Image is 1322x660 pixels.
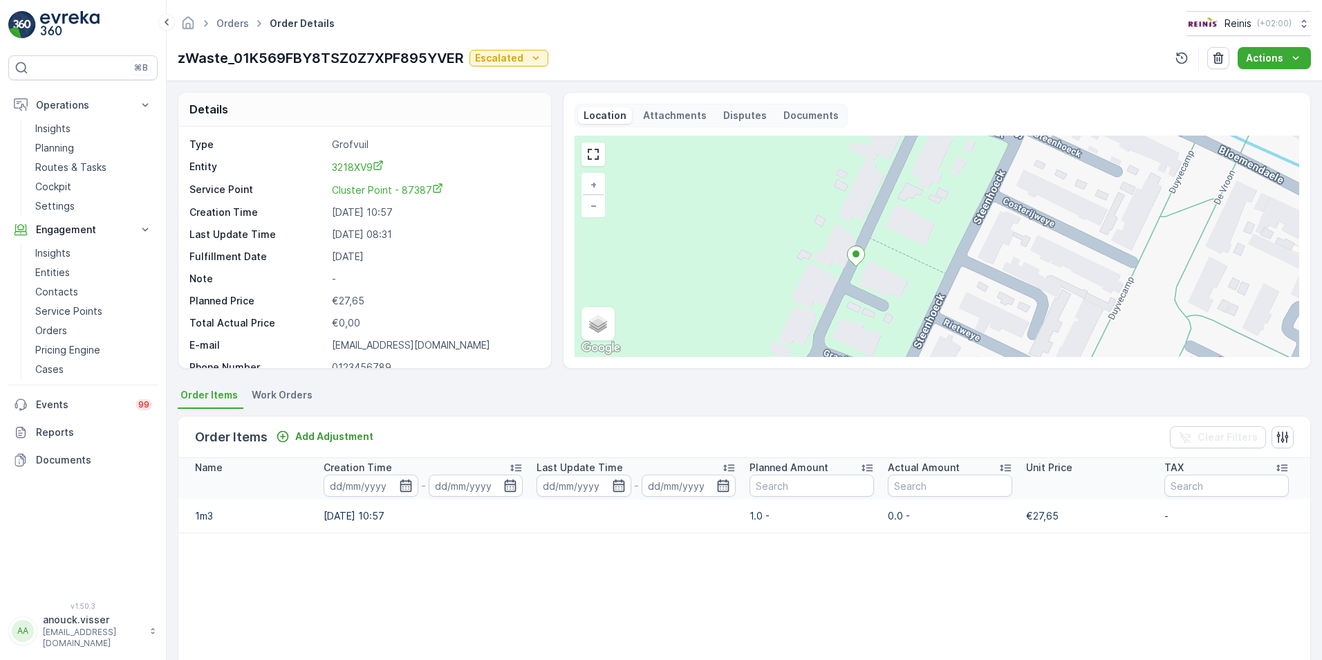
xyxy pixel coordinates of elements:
div: AA [12,620,34,642]
a: Settings [30,196,158,216]
a: Pricing Engine [30,340,158,360]
p: Fulfillment Date [189,250,326,264]
p: zWaste_01K569FBY8TSZ0Z7XPF895YVER [178,48,464,68]
p: Service Point [189,183,326,197]
img: Google [578,339,624,357]
p: [EMAIL_ADDRESS][DOMAIN_NAME] [43,627,142,649]
button: Engagement [8,216,158,244]
img: Reinis-Logo-Vrijstaand_Tekengebied-1-copy2_aBO4n7j.png [1186,16,1219,31]
p: Disputes [723,109,767,122]
p: Creation Time [324,461,392,475]
p: Reinis [1225,17,1251,30]
input: dd/mm/yyyy [642,475,736,497]
p: [DATE] 10:57 [332,205,537,219]
p: Type [189,138,326,152]
p: Creation Time [189,205,326,219]
p: Last Update Time [189,228,326,241]
a: Contacts [30,282,158,302]
p: Pricing Engine [35,343,100,357]
p: Details [189,101,228,118]
span: Order Details [267,17,337,30]
img: logo_light-DOdMpM7g.png [40,11,100,39]
p: Clear Filters [1198,430,1258,444]
a: Orders [216,17,249,29]
p: [DATE] [332,250,537,264]
a: View Fullscreen [583,144,604,165]
p: ⌘B [134,62,148,73]
input: dd/mm/yyyy [429,475,523,497]
p: Orders [35,324,67,338]
p: Routes & Tasks [35,161,106,174]
p: TAX [1164,461,1184,475]
p: 0123456789 [332,360,537,374]
p: Grofvuil [332,138,537,152]
button: Actions [1238,47,1311,69]
span: v 1.50.3 [8,602,158,610]
p: Add Adjustment [295,430,373,443]
td: - [1157,499,1296,533]
p: Planning [35,141,74,155]
img: logo [8,11,36,39]
p: Service Points [35,304,102,318]
a: Cases [30,360,158,379]
p: [DATE] 08:31 [332,228,537,241]
p: Planned Amount [750,461,828,475]
button: Clear Filters [1170,426,1266,448]
p: - [332,272,537,286]
p: anouck.visser [43,613,142,627]
input: Search [750,475,874,497]
a: 3218XV9 [332,160,537,174]
p: Insights [35,246,71,260]
p: Settings [35,199,75,213]
p: 99 [138,399,149,410]
p: Documents [36,453,152,467]
a: Planning [30,138,158,158]
a: Events99 [8,391,158,419]
td: 1m3 [178,499,317,533]
span: €27,65 [1026,510,1059,522]
p: Entity [189,160,326,174]
a: Reports [8,419,158,446]
a: Cockpit [30,177,158,196]
td: [DATE] 10:57 [317,499,530,533]
p: Note [189,272,326,286]
input: dd/mm/yyyy [537,475,631,497]
p: E-mail [189,338,326,352]
a: Insights [30,119,158,138]
a: Zoom Out [583,195,604,216]
span: Work Orders [252,388,313,402]
p: [EMAIL_ADDRESS][DOMAIN_NAME] [332,338,537,352]
p: Reports [36,425,152,439]
p: Operations [36,98,130,112]
input: Search [888,475,1012,497]
button: Reinis(+02:00) [1186,11,1311,36]
span: 3218XV9 [332,161,384,173]
p: Escalated [475,51,523,65]
p: Cases [35,363,64,376]
a: Insights [30,244,158,263]
span: €0,00 [332,317,360,329]
span: Order Items [180,388,238,402]
p: - [421,477,426,494]
p: Cockpit [35,180,71,194]
button: Operations [8,91,158,119]
p: Unit Price [1026,461,1072,475]
p: Planned Price [189,294,254,308]
p: Attachments [643,109,707,122]
span: €27,65 [332,295,364,306]
a: Open this area in Google Maps (opens a new window) [578,339,624,357]
p: Location [584,109,626,122]
a: Documents [8,446,158,474]
p: Contacts [35,285,78,299]
button: Add Adjustment [270,428,379,445]
a: Cluster Point - 87387 [332,183,537,197]
p: Documents [783,109,839,122]
button: AAanouck.visser[EMAIL_ADDRESS][DOMAIN_NAME] [8,613,158,649]
a: Layers [583,309,613,339]
p: Total Actual Price [189,316,275,330]
p: 1.0 - [750,509,874,523]
p: Phone Number [189,360,326,374]
p: Order Items [195,428,268,447]
a: Routes & Tasks [30,158,158,177]
a: Zoom In [583,174,604,195]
